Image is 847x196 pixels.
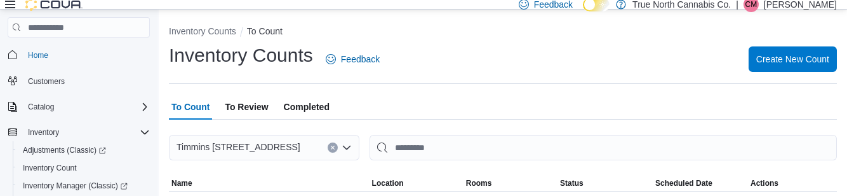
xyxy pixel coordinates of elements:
button: Inventory Counts [169,26,236,36]
span: Scheduled Date [655,178,712,188]
span: Location [372,178,404,188]
a: Adjustments (Classic) [18,143,111,158]
button: Clear input [328,143,338,153]
span: Catalog [23,99,150,115]
span: Actions [750,178,778,188]
span: Inventory Count [23,163,77,173]
button: Inventory [3,123,155,141]
button: Catalog [3,98,155,116]
span: Adjustments (Classic) [23,145,106,155]
a: Adjustments (Classic) [13,141,155,159]
span: Inventory Manager (Classic) [23,181,128,191]
button: Catalog [23,99,59,115]
span: Inventory Count [18,160,150,176]
button: Inventory [23,125,64,140]
button: Create New Count [749,46,837,72]
span: Completed [284,94,330,120]
span: Customers [23,73,150,89]
button: Customers [3,72,155,90]
a: Inventory Count [18,160,82,176]
span: Home [23,46,150,62]
a: Customers [23,74,70,89]
span: Timmins [STREET_ADDRESS] [177,139,300,155]
span: To Review [225,94,268,120]
span: Create New Count [756,53,829,66]
a: Home [23,48,53,63]
span: Inventory [28,127,59,137]
a: Inventory Manager (Classic) [18,178,133,193]
span: Customers [28,76,65,87]
button: Inventory Count [13,159,155,177]
nav: An example of EuiBreadcrumbs [169,25,837,40]
button: To Count [247,26,283,36]
a: Feedback [321,46,385,72]
span: Status [560,178,584,188]
span: Name [171,178,192,188]
button: Rooms [464,176,557,191]
h1: Inventory Counts [169,43,313,68]
span: Adjustments (Classic) [18,143,150,158]
button: Home [3,45,155,64]
span: Rooms [466,178,492,188]
button: Status [557,176,653,191]
span: Catalog [28,102,54,112]
span: Feedback [341,53,380,66]
input: This is a search bar. After typing your query, hit enter to filter the results lower in the page. [370,135,837,160]
span: To Count [171,94,210,120]
a: Inventory Manager (Classic) [13,177,155,195]
button: Location [370,176,464,191]
button: Scheduled Date [653,176,748,191]
button: Open list of options [342,143,352,153]
span: Inventory Manager (Classic) [18,178,150,193]
span: Inventory [23,125,150,140]
button: Name [169,176,370,191]
span: Home [28,50,48,60]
